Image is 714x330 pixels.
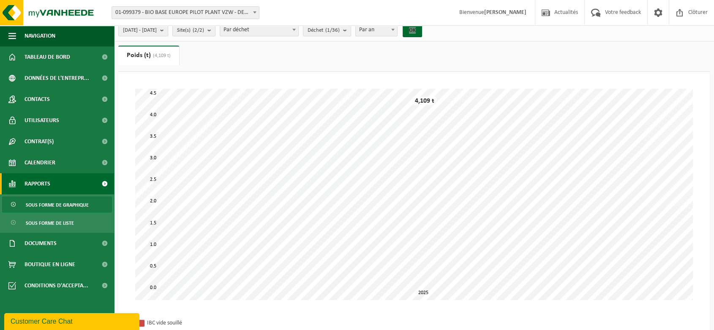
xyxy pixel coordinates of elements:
span: Contacts [25,89,50,110]
span: (4,109 t) [151,53,171,58]
span: Tableau de bord [25,46,70,68]
button: Site(s)(2/2) [172,24,215,36]
span: Conditions d'accepta... [25,275,88,296]
span: Par déchet [220,24,299,36]
span: Par an [355,24,398,36]
span: 01-099379 - BIO BASE EUROPE PILOT PLANT VZW - DESTELDONK [112,7,259,19]
span: Rapports [25,173,50,194]
span: 01-099379 - BIO BASE EUROPE PILOT PLANT VZW - DESTELDONK [112,6,259,19]
div: IBC vide souillé [147,318,257,328]
span: Contrat(s) [25,131,54,152]
span: Documents [25,233,57,254]
a: Poids (t) [118,46,179,65]
span: Sous forme de liste [26,215,74,231]
a: Sous forme de graphique [2,196,112,213]
span: Par an [356,24,397,36]
button: Déchet(1/36) [303,24,351,36]
span: Sous forme de graphique [26,197,89,213]
span: Site(s) [177,24,204,37]
span: Utilisateurs [25,110,59,131]
button: OK [403,24,422,37]
span: Boutique en ligne [25,254,75,275]
span: Par déchet [220,24,298,36]
span: Navigation [25,25,55,46]
strong: [PERSON_NAME] [484,9,526,16]
span: Calendrier [25,152,55,173]
count: (1/36) [325,27,340,33]
div: 4,109 t [413,97,436,105]
span: Déchet [308,24,340,37]
count: (2/2) [193,27,204,33]
iframe: chat widget [4,311,141,330]
button: [DATE] - [DATE] [118,24,168,36]
a: Sous forme de liste [2,215,112,231]
span: [DATE] - [DATE] [123,24,157,37]
span: Données de l'entrepr... [25,68,89,89]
